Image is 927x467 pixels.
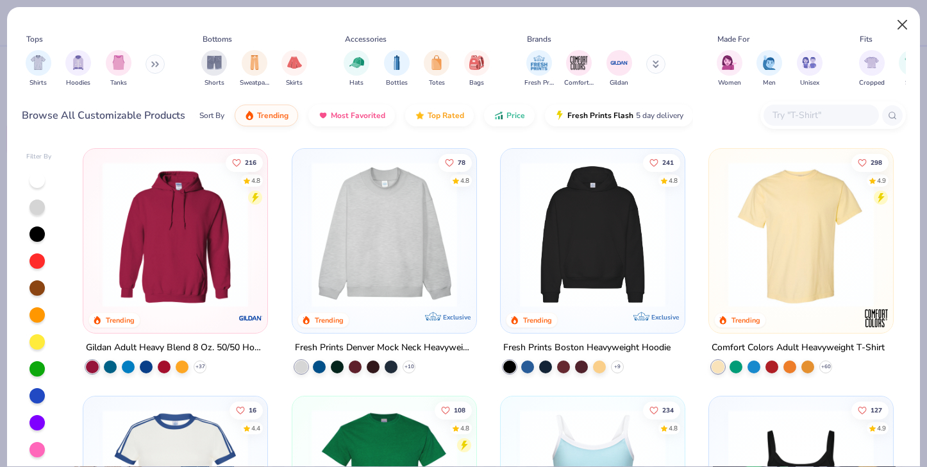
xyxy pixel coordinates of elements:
img: a90f7c54-8796-4cb2-9d6e-4e9644cfe0fe [464,162,622,307]
img: Shirts Image [31,55,46,70]
div: filter for Sweatpants [240,50,269,88]
span: Cropped [859,78,885,88]
span: Exclusive [443,313,471,321]
span: 108 [453,407,465,414]
img: Shorts Image [207,55,222,70]
span: Trending [257,110,288,121]
span: Totes [429,78,445,88]
button: Like [851,153,889,171]
button: filter button [281,50,307,88]
span: Most Favorited [331,110,385,121]
span: Price [506,110,525,121]
div: Gildan Adult Heavy Blend 8 Oz. 50/50 Hooded Sweatshirt [86,340,265,356]
img: d4a37e75-5f2b-4aef-9a6e-23330c63bbc0 [672,162,830,307]
div: Comfort Colors Adult Heavyweight T-Shirt [712,340,885,356]
span: 127 [871,407,882,414]
button: filter button [26,50,51,88]
div: filter for Shorts [201,50,227,88]
span: 5 day delivery [636,108,683,123]
button: filter button [384,50,410,88]
span: 78 [457,159,465,166]
div: filter for Totes [424,50,449,88]
span: Men [763,78,776,88]
span: + 60 [821,363,831,371]
div: filter for Comfort Colors [564,50,594,88]
span: Skirts [286,78,303,88]
button: filter button [65,50,91,88]
button: filter button [201,50,227,88]
div: 4.8 [669,424,678,434]
img: Bottles Image [390,55,404,70]
span: 298 [871,159,882,166]
div: filter for Hoodies [65,50,91,88]
div: filter for Hats [344,50,369,88]
button: Most Favorited [308,105,395,126]
img: Bags Image [469,55,483,70]
span: Comfort Colors [564,78,594,88]
span: Fresh Prints [524,78,554,88]
button: filter button [240,50,269,88]
img: Hoodies Image [71,55,85,70]
button: filter button [524,50,554,88]
img: Slim Image [905,55,919,70]
div: 4.8 [669,176,678,185]
img: Gildan Image [610,53,629,72]
div: filter for Gildan [606,50,632,88]
div: filter for Men [756,50,782,88]
span: Bottles [386,78,408,88]
div: 4.9 [877,424,886,434]
img: Hats Image [349,55,364,70]
img: f5d85501-0dbb-4ee4-b115-c08fa3845d83 [305,162,464,307]
div: filter for Skirts [281,50,307,88]
div: Bottoms [203,33,232,45]
button: filter button [899,50,924,88]
button: Like [643,153,680,171]
div: Brands [527,33,551,45]
img: Comfort Colors logo [864,305,889,331]
div: Filter By [26,152,52,162]
button: filter button [344,50,369,88]
span: + 37 [196,363,205,371]
span: Hats [349,78,363,88]
span: Exclusive [651,313,679,321]
img: TopRated.gif [415,110,425,121]
button: Price [484,105,535,126]
div: Tops [26,33,43,45]
span: Hoodies [66,78,90,88]
img: Fresh Prints Image [530,53,549,72]
span: 16 [249,407,256,414]
div: Sort By [199,110,224,121]
div: filter for Unisex [797,50,823,88]
span: Top Rated [428,110,464,121]
button: filter button [464,50,490,88]
div: Fresh Prints Denver Mock Neck Heavyweight Sweatshirt [295,340,474,356]
img: Cropped Image [864,55,879,70]
span: Shorts [205,78,224,88]
img: 01756b78-01f6-4cc6-8d8a-3c30c1a0c8ac [96,162,255,307]
div: Made For [717,33,749,45]
img: Unisex Image [802,55,817,70]
button: filter button [797,50,823,88]
div: filter for Bags [464,50,490,88]
div: filter for Women [717,50,742,88]
span: Gildan [610,78,628,88]
img: Women Image [722,55,737,70]
button: filter button [756,50,782,88]
img: Skirts Image [287,55,302,70]
img: most_fav.gif [318,110,328,121]
button: Like [226,153,263,171]
button: Like [434,402,471,420]
div: 4.8 [460,424,469,434]
button: Like [851,402,889,420]
span: Shirts [29,78,47,88]
div: Browse All Customizable Products [22,108,185,123]
div: 4.8 [251,176,260,185]
div: 4.9 [877,176,886,185]
button: filter button [606,50,632,88]
button: filter button [859,50,885,88]
button: Top Rated [405,105,474,126]
div: filter for Shirts [26,50,51,88]
div: 4.8 [460,176,469,185]
div: Fits [860,33,873,45]
img: Sweatpants Image [247,55,262,70]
